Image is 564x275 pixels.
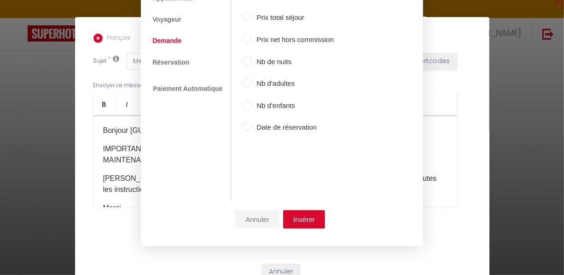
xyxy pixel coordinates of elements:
[252,56,334,67] label: Nb de nuits
[148,80,227,97] a: Paiement Automatique
[252,12,334,24] label: Prix total séjour
[252,78,334,89] label: Nb d'adultes
[252,34,334,45] label: Prix net hors commission
[148,11,186,28] a: Voyageur
[148,54,194,71] a: Réservation
[148,33,186,49] a: Demande
[235,210,279,229] button: Annuler
[252,100,334,111] label: Nb d'enfants
[283,210,325,229] button: Insérer
[252,122,334,133] label: Date de réservation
